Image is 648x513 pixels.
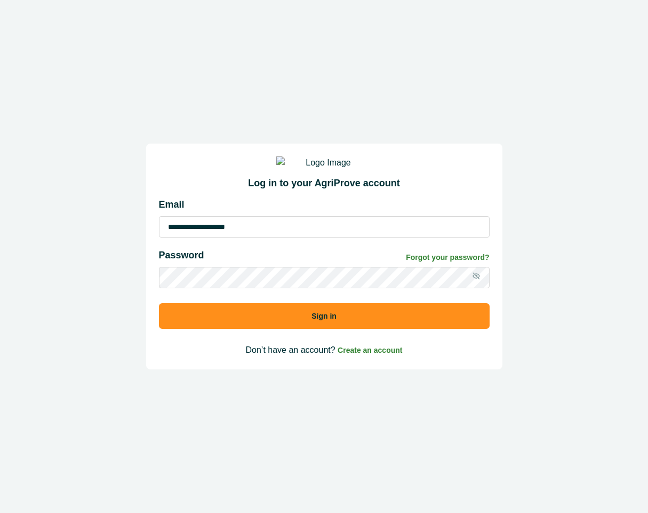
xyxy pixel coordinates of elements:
[406,252,489,263] a: Forgot your password?
[159,248,204,263] p: Password
[159,178,490,190] h2: Log in to your AgriProve account
[159,303,490,329] button: Sign in
[338,345,402,354] a: Create an account
[338,346,402,354] span: Create an account
[276,156,372,169] img: Logo Image
[159,344,490,357] p: Don’t have an account?
[159,198,490,212] p: Email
